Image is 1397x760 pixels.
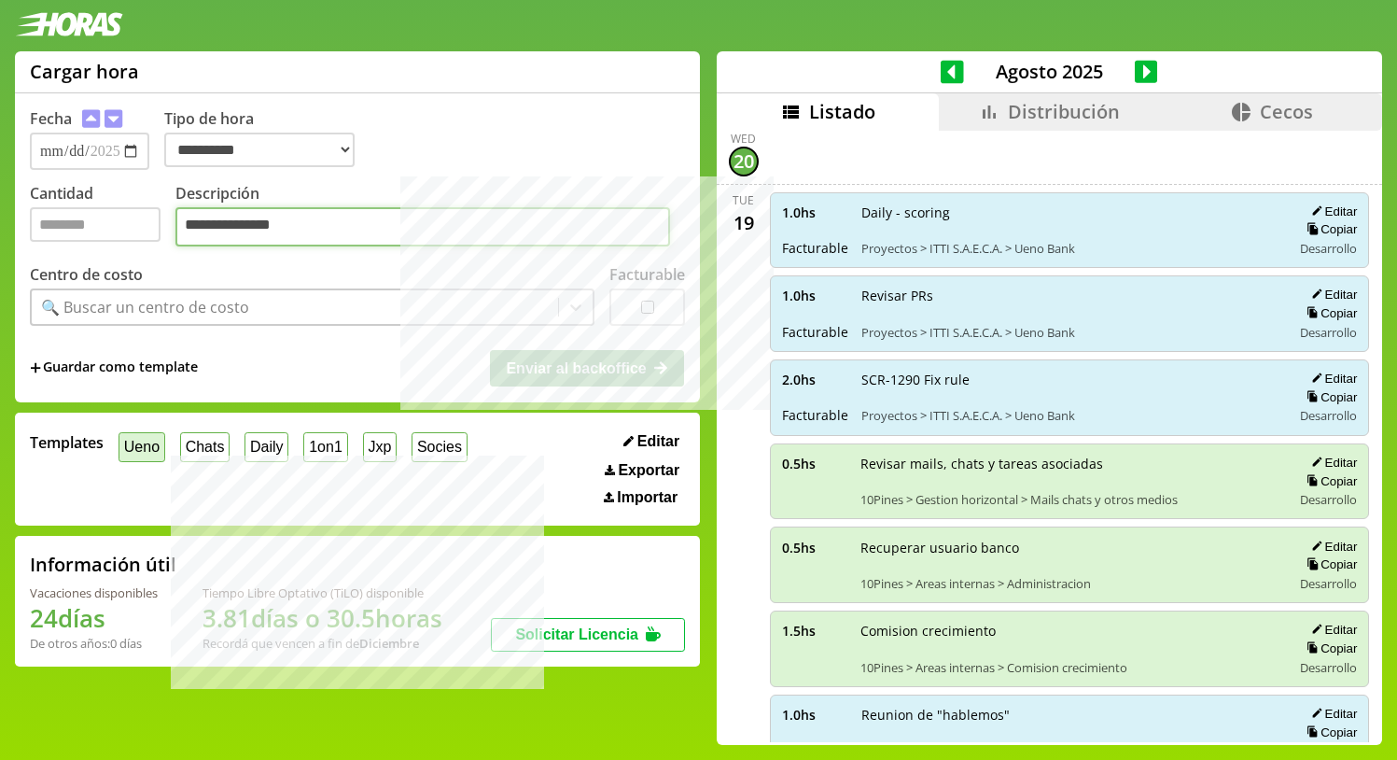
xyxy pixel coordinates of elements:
button: Exportar [599,461,685,480]
span: Desarrollo [1300,407,1357,424]
button: Editar [1306,622,1357,638]
span: Facturable [782,741,848,759]
input: Cantidad [30,207,161,242]
div: Tue [733,192,754,208]
span: 10Pines > Gestion horizontal > Mails chats y otros medios [860,491,1279,508]
label: Centro de costo [30,264,143,285]
h2: Información útil [30,552,176,577]
span: Reunion de "hablemos" [861,706,1279,724]
button: Copiar [1301,556,1357,572]
h1: Cargar hora [30,59,139,84]
span: + [30,358,41,378]
button: Editar [1306,455,1357,471]
span: Recuperar usuario banco [860,539,1279,556]
span: Daily - scoring [861,204,1279,221]
span: Proyectos > ITTI S.A.E.C.A. > Ueno Bank [861,240,1279,257]
button: Editar [1306,204,1357,219]
span: 2.0 hs [782,371,848,388]
span: Desarrollo [1300,742,1357,759]
span: Desarrollo [1300,324,1357,341]
span: Desarrollo [1300,659,1357,676]
div: Tiempo Libre Optativo (TiLO) disponible [203,584,442,601]
span: Editar [637,433,679,450]
span: Facturable [782,323,848,341]
span: Distribución [1008,99,1120,124]
img: logotipo [15,12,123,36]
button: Copiar [1301,473,1357,489]
button: Chats [180,432,230,461]
span: Desarrollo [1300,491,1357,508]
span: 0.5 hs [782,455,847,472]
h1: 24 días [30,601,158,635]
select: Tipo de hora [164,133,355,167]
textarea: Descripción [175,207,670,246]
span: Facturable [782,406,848,424]
span: 1.0 hs [782,287,848,304]
span: 1.0 hs [782,204,848,221]
span: Proyectos > ITTI S.A.E.C.A. > Ueno Bank [861,324,1279,341]
div: Vacaciones disponibles [30,584,158,601]
span: Comision crecimiento [860,622,1279,640]
button: Ueno [119,432,165,461]
button: Editar [1306,706,1357,722]
span: 0.5 hs [782,539,847,556]
div: 🔍 Buscar un centro de costo [41,297,249,317]
span: Listado [809,99,875,124]
span: Exportar [618,462,679,479]
button: Copiar [1301,640,1357,656]
span: 1.0 hs [782,706,848,724]
button: Editar [1306,371,1357,387]
button: Jxp [363,432,398,461]
label: Cantidad [30,183,175,251]
div: De otros años: 0 días [30,635,158,652]
div: 19 [729,208,759,238]
span: Proyectos > ITTI S.A.E.C.A. > Ueno Bank [861,742,1279,759]
label: Descripción [175,183,685,251]
div: Wed [731,131,756,147]
span: 10Pines > Areas internas > Comision crecimiento [860,659,1279,676]
button: 1on1 [303,432,347,461]
span: Desarrollo [1300,575,1357,592]
button: Editar [618,432,685,451]
span: 10Pines > Areas internas > Administracion [860,575,1279,592]
span: Importar [617,489,678,506]
button: Daily [244,432,288,461]
label: Fecha [30,108,72,129]
span: Desarrollo [1300,240,1357,257]
button: Editar [1306,539,1357,555]
button: Copiar [1301,221,1357,237]
span: +Guardar como template [30,358,198,378]
span: Templates [30,432,104,453]
label: Tipo de hora [164,108,370,170]
button: Copiar [1301,725,1357,740]
span: Agosto 2025 [964,59,1135,84]
button: Solicitar Licencia [491,618,685,652]
h1: 3.81 días o 30.5 horas [203,601,442,635]
span: Revisar mails, chats y tareas asociadas [860,455,1279,472]
button: Copiar [1301,305,1357,321]
button: Editar [1306,287,1357,303]
span: Solicitar Licencia [515,626,638,642]
span: Revisar PRs [861,287,1279,304]
div: scrollable content [717,131,1382,743]
label: Facturable [609,264,685,285]
button: Socies [412,432,468,461]
div: Recordá que vencen a fin de [203,635,442,652]
span: Proyectos > ITTI S.A.E.C.A. > Ueno Bank [861,407,1279,424]
span: Cecos [1260,99,1313,124]
button: Copiar [1301,389,1357,405]
span: 1.5 hs [782,622,847,640]
span: Facturable [782,239,848,257]
div: 20 [729,147,759,176]
b: Diciembre [359,635,419,652]
span: SCR-1290 Fix rule [861,371,1279,388]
